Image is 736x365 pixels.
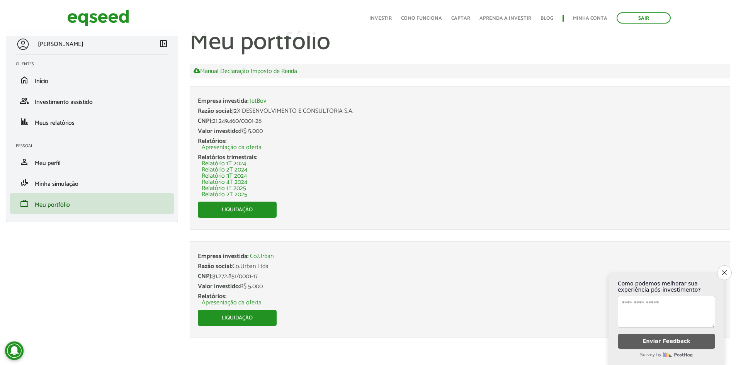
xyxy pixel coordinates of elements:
a: Minha conta [573,16,607,21]
span: Valor investido: [198,126,240,136]
span: Meus relatórios [35,118,75,128]
span: group [20,96,29,105]
span: Meu portfólio [35,200,70,210]
a: Relatório 1T 2025 [202,185,246,192]
div: 31.272.851/0001-17 [198,273,722,280]
span: CNPJ: [198,271,212,282]
span: Relatórios: [198,136,226,146]
a: Blog [541,16,553,21]
p: [PERSON_NAME] [38,41,83,48]
a: Aprenda a investir [479,16,531,21]
span: Relatórios: [198,291,226,302]
span: Investimento assistido [35,97,93,107]
div: R$ 5.000 [198,128,722,134]
a: Captar [451,16,470,21]
a: financeMeus relatórios [16,117,168,126]
span: Empresa investida: [198,251,248,261]
span: CNPJ: [198,116,212,126]
div: 21.249.460/0001-28 [198,118,722,124]
span: person [20,157,29,166]
a: Liquidação [198,310,277,326]
span: Valor investido: [198,281,240,292]
a: Relatório 1T 2024 [202,161,246,167]
li: Meus relatórios [10,111,174,132]
a: groupInvestimento assistido [16,96,168,105]
div: J2X DESENVOLVIMENTO E CONSULTORIA S.A. [198,108,722,114]
li: Investimento assistido [10,90,174,111]
span: Início [35,76,48,87]
a: Apresentação da oferta [202,300,262,306]
span: finance_mode [20,178,29,187]
a: Apresentação da oferta [202,144,262,151]
li: Minha simulação [10,172,174,193]
a: JetBov [250,98,266,104]
span: Razão social: [198,261,232,272]
a: Liquidação [198,202,277,218]
span: Razão social: [198,106,232,116]
li: Início [10,70,174,90]
a: personMeu perfil [16,157,168,166]
a: Sair [617,12,671,24]
h1: Meu portfólio [190,29,730,56]
span: Relatórios trimestrais: [198,152,257,163]
span: home [20,75,29,85]
a: Relatório 2T 2024 [202,167,247,173]
a: Colapsar menu [159,39,168,50]
span: Meu perfil [35,158,61,168]
a: Relatório 3T 2024 [202,173,247,179]
div: R$ 5.000 [198,284,722,290]
a: Co.Urban [250,253,274,260]
a: Como funciona [401,16,442,21]
li: Meu perfil [10,151,174,172]
h2: Clientes [16,62,174,66]
span: Minha simulação [35,179,78,189]
span: Empresa investida: [198,96,248,106]
img: EqSeed [67,8,129,28]
span: left_panel_close [159,39,168,48]
a: Relatório 2T 2025 [202,192,247,198]
a: Relatório 4T 2024 [202,179,247,185]
div: Co.Urban Ltda [198,263,722,270]
a: homeInício [16,75,168,85]
span: work [20,199,29,208]
a: finance_modeMinha simulação [16,178,168,187]
li: Meu portfólio [10,193,174,214]
a: workMeu portfólio [16,199,168,208]
span: finance [20,117,29,126]
h2: Pessoal [16,144,174,148]
a: Investir [369,16,392,21]
a: Manual Declaração Imposto de Renda [194,68,297,75]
